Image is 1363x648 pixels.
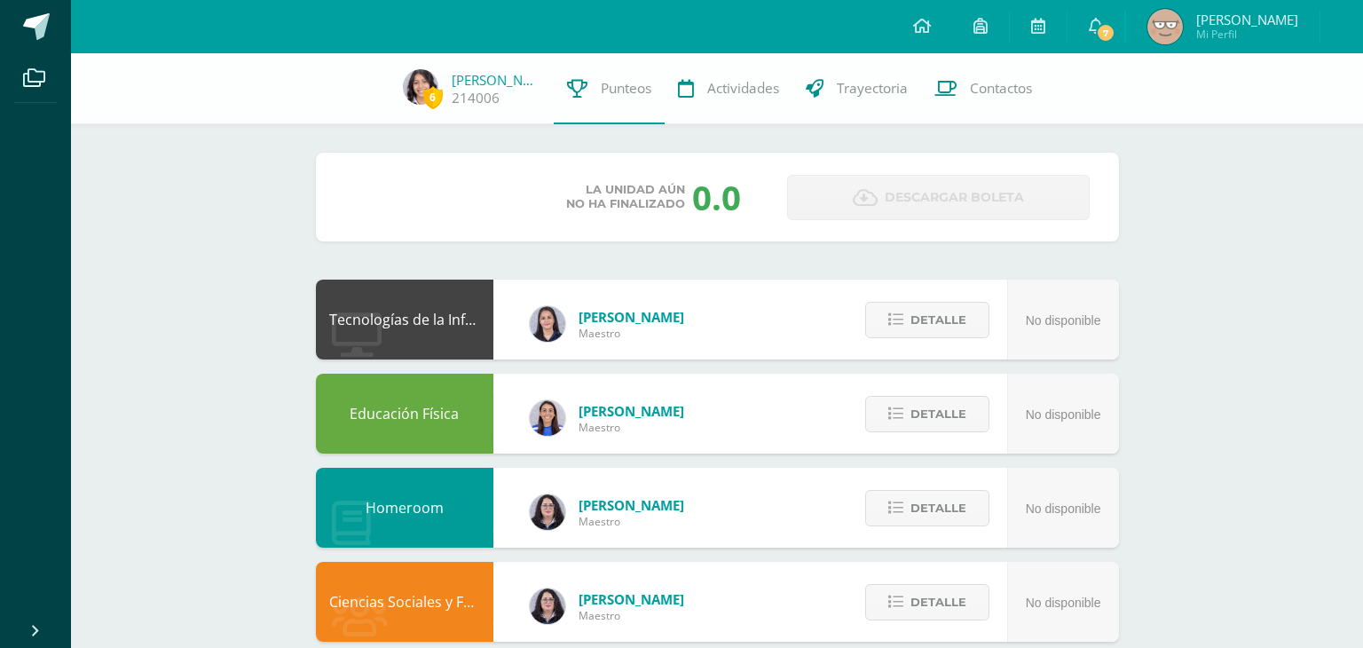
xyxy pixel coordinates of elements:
[566,183,685,211] span: La unidad aún no ha finalizado
[865,584,989,620] button: Detalle
[316,374,493,454] div: Educación Física
[1026,596,1101,610] span: No disponible
[792,53,921,124] a: Trayectoria
[579,496,684,514] span: [PERSON_NAME]
[579,590,684,608] span: [PERSON_NAME]
[910,492,966,525] span: Detalle
[665,53,792,124] a: Actividades
[554,53,665,124] a: Punteos
[692,174,741,220] div: 0.0
[865,302,989,338] button: Detalle
[1026,313,1101,328] span: No disponible
[910,398,966,431] span: Detalle
[403,69,438,105] img: 2ab5a3294d130e964f101c598e4d4683.png
[970,79,1032,98] span: Contactos
[530,494,565,530] img: f270ddb0ea09d79bf84e45c6680ec463.png
[865,396,989,432] button: Detalle
[316,280,493,360] div: Tecnologías de la Información y Comunicación: Computación
[865,490,989,526] button: Detalle
[530,589,565,624] img: f270ddb0ea09d79bf84e45c6680ec463.png
[423,86,443,108] span: 6
[707,79,779,98] span: Actividades
[316,468,493,548] div: Homeroom
[579,514,684,529] span: Maestro
[316,562,493,642] div: Ciencias Sociales y Formación Ciudadana
[885,176,1024,219] span: Descargar boleta
[530,306,565,342] img: dbcf09110664cdb6f63fe058abfafc14.png
[1196,27,1298,42] span: Mi Perfil
[1196,11,1298,28] span: [PERSON_NAME]
[579,326,684,341] span: Maestro
[1147,9,1183,44] img: dd011f7c4bfabd7082af3f8a9ebe6100.png
[910,586,966,619] span: Detalle
[530,400,565,436] img: 0eea5a6ff783132be5fd5ba128356f6f.png
[579,608,684,623] span: Maestro
[837,79,908,98] span: Trayectoria
[579,420,684,435] span: Maestro
[1096,23,1115,43] span: 7
[921,53,1045,124] a: Contactos
[452,89,500,107] a: 214006
[601,79,651,98] span: Punteos
[579,308,684,326] span: [PERSON_NAME]
[1026,407,1101,422] span: No disponible
[1026,502,1101,516] span: No disponible
[910,304,966,336] span: Detalle
[579,402,684,420] span: [PERSON_NAME]
[452,71,540,89] a: [PERSON_NAME]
